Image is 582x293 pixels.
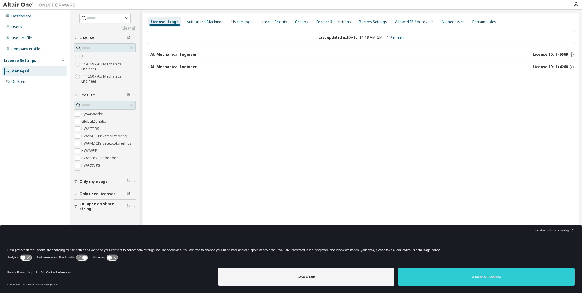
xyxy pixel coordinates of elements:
[74,88,136,102] button: Feature
[187,19,223,24] div: Authorized Machines
[147,31,575,44] div: Last updated at: [DATE] 11:19 AM GMT+1
[127,179,130,184] span: Clear filter
[127,192,130,196] span: Clear filter
[79,35,94,40] span: License
[74,175,136,188] button: Only my usage
[150,52,197,57] div: AU Mechanical Engineer
[4,58,36,63] div: License Settings
[127,204,130,209] span: Clear filter
[11,36,32,41] div: User Profile
[79,202,127,211] span: Collapse on share string
[151,19,179,24] div: License Usage
[81,111,104,118] label: HyperWorks
[11,14,31,19] div: Dashboard
[81,73,136,85] label: 144260 - AU Mechanical Engineer
[11,79,26,84] div: On Prem
[79,192,116,196] span: Only used licenses
[81,125,100,132] label: HWAIFPBS
[147,48,575,61] button: AU Mechanical EngineerLicense ID: 149569
[295,19,308,24] div: Groups
[81,169,101,176] label: HWAcufwh
[390,35,404,40] a: Refresh
[261,19,287,24] div: License Priority
[316,19,351,24] div: Feature Restrictions
[3,2,79,8] img: Altair One
[533,65,568,69] span: License ID: 144260
[74,31,136,44] button: License
[11,47,40,51] div: Company Profile
[74,200,136,213] button: Collapse on share string
[147,60,575,74] button: AU Mechanical EngineerLicense ID: 144260
[81,154,120,162] label: HWAccessEmbedded
[81,162,102,169] label: HWActivate
[395,19,434,24] div: Allowed IP Addresses
[79,93,95,97] span: Feature
[81,61,136,73] label: 149569 - AU Mechanical Engineer
[74,26,136,31] a: Clear all
[81,132,128,140] label: HWAMDCPrivateAuthoring
[79,179,108,184] span: Only my usage
[472,19,496,24] div: Consumables
[74,187,136,201] button: Only used licenses
[359,19,387,24] div: Borrow Settings
[81,118,108,125] label: GlobalZoneEU
[11,69,29,74] div: Managed
[231,19,253,24] div: Usage Logs
[127,93,130,97] span: Clear filter
[81,140,133,147] label: HWAMDCPrivateExplorerPlus
[81,53,87,61] label: All
[127,35,130,40] span: Clear filter
[150,65,197,69] div: AU Mechanical Engineer
[81,147,98,154] label: HWAWPF
[533,52,568,57] span: License ID: 149569
[11,25,22,30] div: Users
[442,19,464,24] div: Named User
